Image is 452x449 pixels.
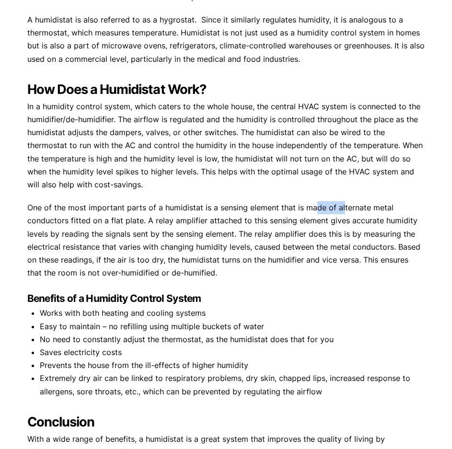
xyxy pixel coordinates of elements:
li: Easy to maintain – no refilling using multiple buckets of water [40,320,425,333]
h2: How Does a Humidistat Work? [27,82,425,98]
p: In a humidity control system, which caters to the whole house, the central HVAC system is connect... [27,100,425,191]
p: One of the most important parts of a humidistat is a sensing element that is made of alternate me... [27,201,425,279]
h2: Conclusion [27,414,425,430]
li: Prevents the house from the ill-effects of higher humidity [40,359,425,372]
li: Extremely dry air can be linked to respiratory problems, dry skin, chapped lips, increased respon... [40,372,425,398]
li: Works with both heating and cooling systems [40,307,425,320]
li: Saves electricity costs [40,346,425,359]
p: A humidistat is also referred to as a hygrostat. Since it similarly regulates humidity, it is ana... [27,13,425,66]
h3: Benefits of a Humidity Control System [27,292,425,305]
li: No need to constantly adjust the thermostat, as the humidistat does that for you [40,333,425,346]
